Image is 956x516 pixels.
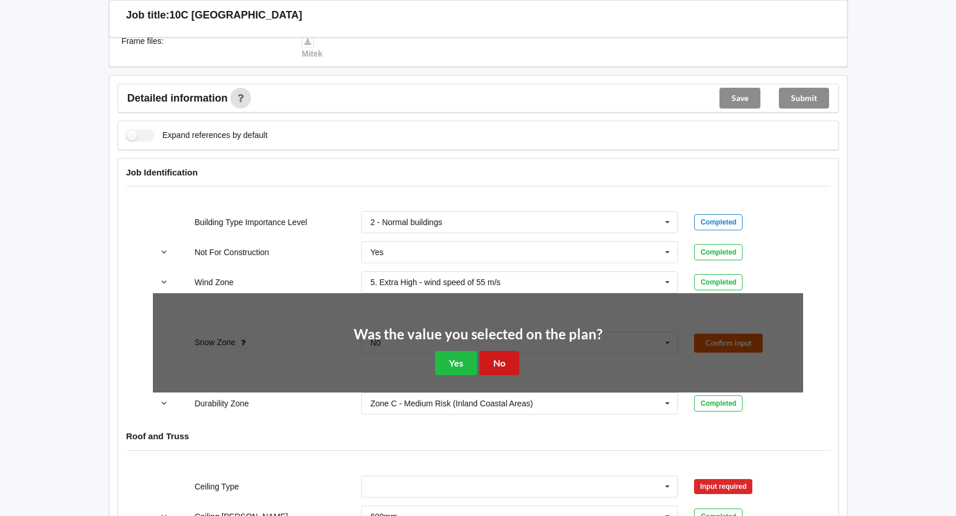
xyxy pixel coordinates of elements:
[694,395,743,412] div: Completed
[128,93,228,103] span: Detailed information
[435,351,477,375] button: Yes
[354,326,602,343] h2: Was the value you selected on the plan?
[153,272,175,293] button: reference-toggle
[370,278,501,286] div: 5. Extra High - wind speed of 55 m/s
[694,244,743,260] div: Completed
[302,36,323,58] a: Mitek
[153,393,175,414] button: reference-toggle
[194,399,249,408] label: Durability Zone
[153,242,175,263] button: reference-toggle
[170,9,302,22] h3: 10C [GEOGRAPHIC_DATA]
[694,214,743,230] div: Completed
[194,248,269,257] label: Not For Construction
[694,479,752,494] div: Input required
[194,218,307,227] label: Building Type Importance Level
[479,351,519,375] button: No
[126,167,830,178] h4: Job Identification
[194,278,234,287] label: Wind Zone
[370,218,443,226] div: 2 - Normal buildings
[694,274,743,290] div: Completed
[370,399,533,407] div: Zone C - Medium Risk (Inland Coastal Areas)
[126,431,830,442] h4: Roof and Truss
[126,9,170,22] h3: Job title:
[370,248,384,256] div: Yes
[194,482,239,491] label: Ceiling Type
[126,129,268,141] label: Expand references by default
[114,35,294,59] div: Frame files :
